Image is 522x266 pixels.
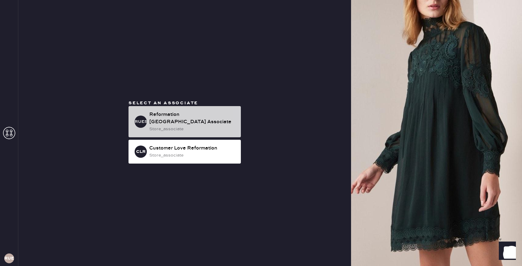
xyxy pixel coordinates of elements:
[129,100,198,106] span: Select an associate
[4,256,14,260] h3: RUES
[493,238,519,265] iframe: Front Chat
[149,145,236,152] div: Customer Love Reformation
[136,150,146,154] h3: CLR
[149,152,236,159] div: store_associate
[149,126,236,132] div: store_associate
[149,111,236,126] div: Reformation [GEOGRAPHIC_DATA] Associate
[135,120,147,124] h3: RUESA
